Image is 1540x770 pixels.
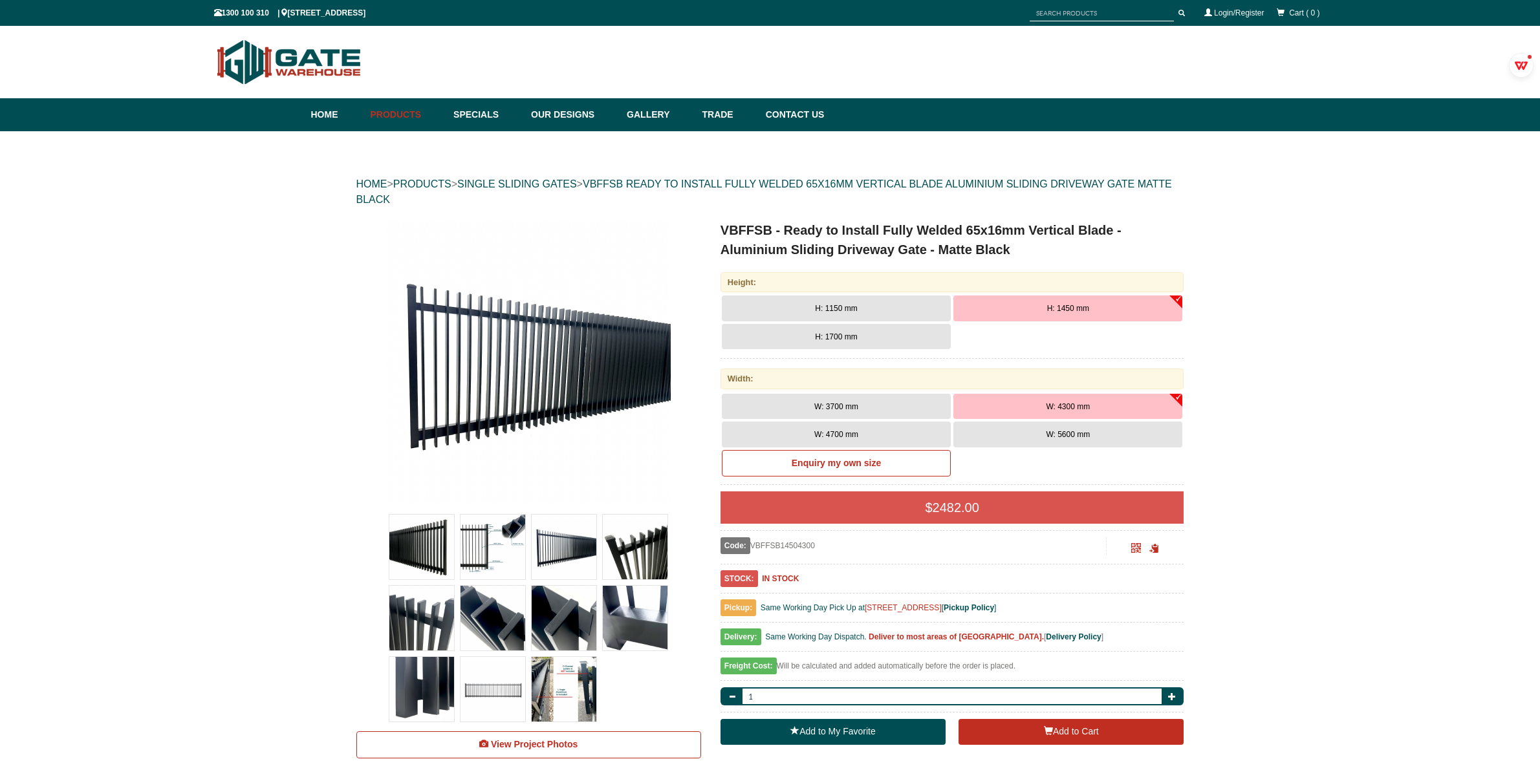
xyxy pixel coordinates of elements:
img: VBFFSB - Ready to Install Fully Welded 65x16mm Vertical Blade - Aluminium Sliding Driveway Gate -... [532,657,596,722]
button: Add to Cart [959,719,1184,745]
img: VBFFSB - Ready to Install Fully Welded 65x16mm Vertical Blade - Aluminium Sliding Driveway Gate -... [386,220,671,505]
input: SEARCH PRODUCTS [1030,5,1174,21]
a: VBFFSB - Ready to Install Fully Welded 65x16mm Vertical Blade - Aluminium Sliding Driveway Gate -... [358,220,700,505]
span: W: 3700 mm [814,402,858,411]
span: 2482.00 [933,500,979,515]
button: W: 5600 mm [953,422,1182,447]
span: W: 4300 mm [1046,402,1090,411]
div: VBFFSB14504300 [721,537,1107,554]
img: VBFFSB - Ready to Install Fully Welded 65x16mm Vertical Blade - Aluminium Sliding Driveway Gate -... [389,586,454,650]
img: VBFFSB - Ready to Install Fully Welded 65x16mm Vertical Blade - Aluminium Sliding Driveway Gate -... [389,515,454,579]
button: H: 1700 mm [722,324,951,350]
a: Contact Us [759,98,825,131]
span: W: 4700 mm [814,430,858,439]
a: Add to My Favorite [721,719,946,745]
button: W: 4700 mm [722,422,951,447]
span: Click to copy the URL [1149,544,1159,553]
a: Enquiry my own size [722,450,951,477]
span: STOCK: [721,570,758,587]
a: SINGLE SLIDING GATES [457,178,577,189]
h1: VBFFSB - Ready to Install Fully Welded 65x16mm Vertical Blade - Aluminium Sliding Driveway Gate -... [721,220,1184,259]
a: Login/Register [1214,8,1264,17]
span: Same Working Day Pick Up at [ ] [761,603,997,612]
b: Enquiry my own size [792,458,881,468]
a: Home [311,98,364,131]
div: $ [721,491,1184,524]
span: H: 1700 mm [815,332,857,341]
img: VBFFSB - Ready to Install Fully Welded 65x16mm Vertical Blade - Aluminium Sliding Driveway Gate -... [532,515,596,579]
span: Freight Cost: [721,658,777,674]
span: H: 1450 mm [1047,304,1089,313]
a: Gallery [620,98,695,131]
a: [STREET_ADDRESS] [865,603,942,612]
a: Trade [695,98,759,131]
img: VBFFSB - Ready to Install Fully Welded 65x16mm Vertical Blade - Aluminium Sliding Driveway Gate -... [389,657,454,722]
div: Height: [721,272,1184,292]
a: Specials [447,98,525,131]
b: IN STOCK [762,574,799,583]
div: Will be calculated and added automatically before the order is placed. [721,658,1184,681]
a: Click to enlarge and scan to share. [1131,545,1141,554]
div: [ ] [721,629,1184,652]
a: View Project Photos [356,731,701,758]
img: VBFFSB - Ready to Install Fully Welded 65x16mm Vertical Blade - Aluminium Sliding Driveway Gate -... [603,586,667,650]
div: > > > [356,164,1184,220]
span: 1300 100 310 | [STREET_ADDRESS] [214,8,366,17]
span: Same Working Day Dispatch. [765,632,867,641]
img: Gate Warehouse [214,32,365,92]
a: HOME [356,178,387,189]
span: W: 5600 mm [1046,430,1090,439]
span: Delivery: [721,628,761,645]
div: Width: [721,369,1184,389]
b: Deliver to most areas of [GEOGRAPHIC_DATA]. [869,632,1044,641]
a: Delivery Policy [1046,632,1101,641]
img: VBFFSB - Ready to Install Fully Welded 65x16mm Vertical Blade - Aluminium Sliding Driveway Gate -... [603,515,667,579]
img: VBFFSB - Ready to Install Fully Welded 65x16mm Vertical Blade - Aluminium Sliding Driveway Gate -... [461,586,525,650]
img: VBFFSB - Ready to Install Fully Welded 65x16mm Vertical Blade - Aluminium Sliding Driveway Gate -... [461,657,525,722]
span: Code: [721,537,750,554]
span: H: 1150 mm [815,304,857,313]
a: VBFFSB READY TO INSTALL FULLY WELDED 65X16MM VERTICAL BLADE ALUMINIUM SLIDING DRIVEWAY GATE MATTE... [356,178,1172,205]
span: Cart ( 0 ) [1289,8,1319,17]
a: Pickup Policy [944,603,994,612]
a: Products [364,98,448,131]
span: Pickup: [721,599,756,616]
a: Our Designs [525,98,620,131]
img: VBFFSB - Ready to Install Fully Welded 65x16mm Vertical Blade - Aluminium Sliding Driveway Gate -... [532,586,596,650]
button: H: 1150 mm [722,295,951,321]
button: W: 3700 mm [722,394,951,420]
button: H: 1450 mm [953,295,1182,321]
a: PRODUCTS [393,178,451,189]
button: W: 4300 mm [953,394,1182,420]
span: View Project Photos [491,739,578,749]
img: VBFFSB - Ready to Install Fully Welded 65x16mm Vertical Blade - Aluminium Sliding Driveway Gate -... [461,515,525,579]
